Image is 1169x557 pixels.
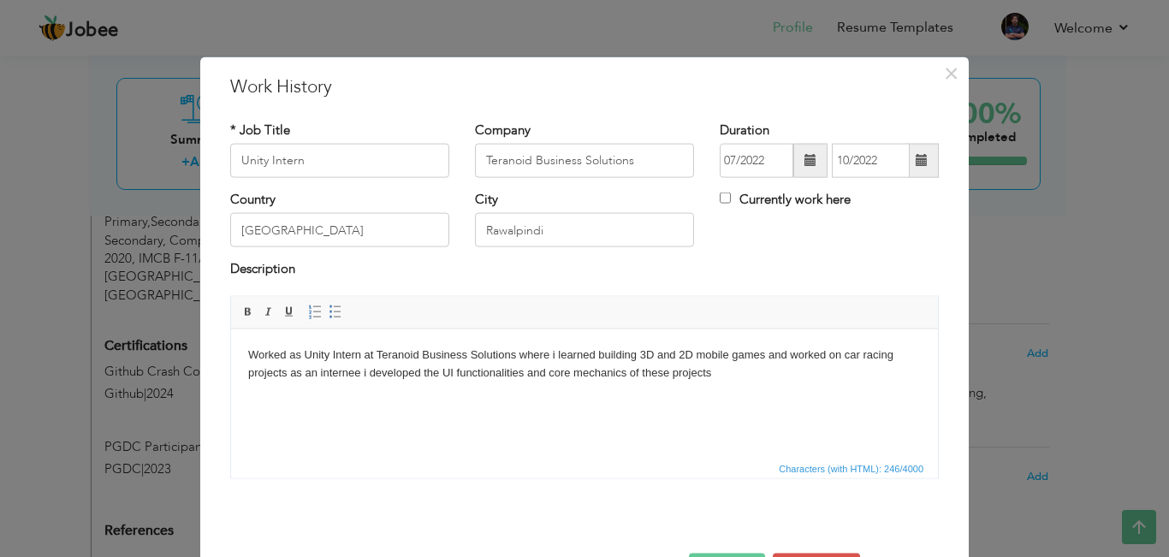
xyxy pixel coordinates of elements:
button: Close [937,59,964,86]
h3: Work History [230,74,939,99]
a: Bold [239,302,258,321]
label: Currently work here [720,191,851,209]
label: City [475,191,498,209]
span: × [944,57,958,88]
a: Insert/Remove Numbered List [306,302,324,321]
input: Currently work here [720,193,731,204]
div: Statistics [775,460,929,476]
label: Duration [720,121,769,139]
a: Italic [259,302,278,321]
a: Insert/Remove Bulleted List [326,302,345,321]
input: Present [832,144,910,178]
input: From [720,144,793,178]
label: Company [475,121,531,139]
span: Characters (with HTML): 246/4000 [775,460,927,476]
a: Underline [280,302,299,321]
iframe: Rich Text Editor, workEditor [231,329,938,457]
label: Country [230,191,276,209]
label: * Job Title [230,121,290,139]
label: Description [230,260,295,278]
